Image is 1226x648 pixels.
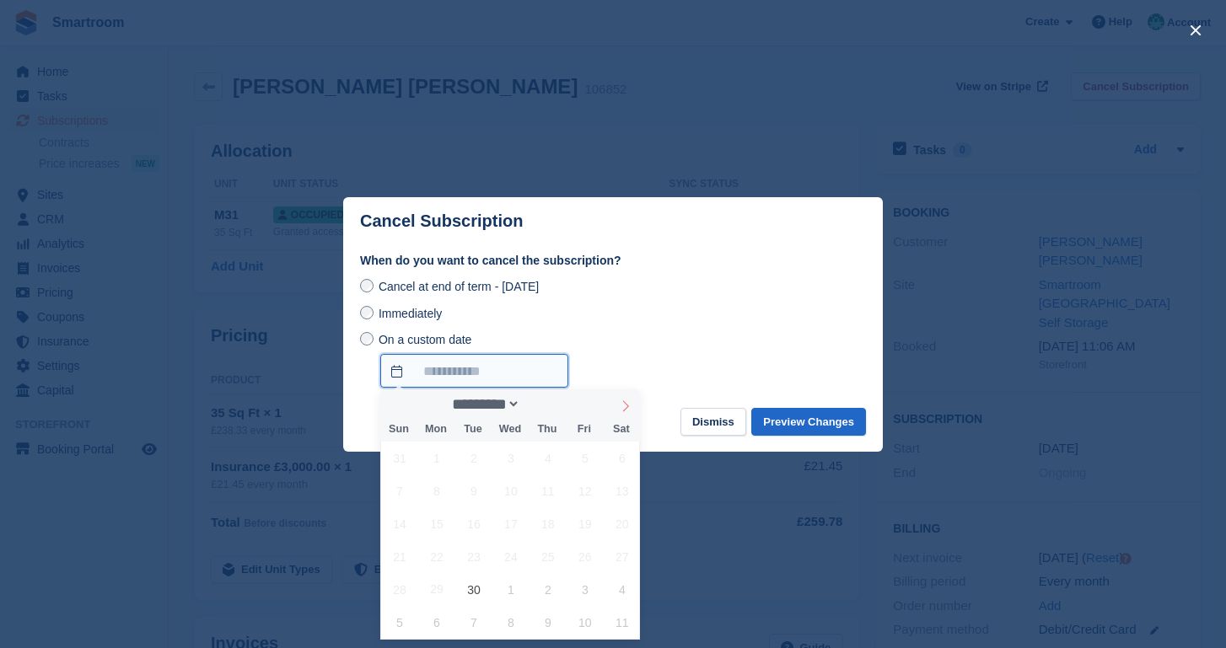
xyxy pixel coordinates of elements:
span: September 18, 2025 [531,507,564,540]
span: September 14, 2025 [383,507,416,540]
span: Thu [529,424,566,435]
span: September 10, 2025 [494,474,527,507]
input: Cancel at end of term - [DATE] [360,279,374,292]
span: August 31, 2025 [383,442,416,474]
span: September 1, 2025 [420,442,453,474]
span: September 15, 2025 [420,507,453,540]
button: Preview Changes [751,408,866,436]
button: Dismiss [680,408,746,436]
span: September 4, 2025 [531,442,564,474]
span: October 11, 2025 [605,606,638,639]
span: October 5, 2025 [383,606,416,639]
span: September 29, 2025 [420,573,453,606]
span: September 3, 2025 [494,442,527,474]
span: October 3, 2025 [568,573,601,606]
span: September 9, 2025 [457,474,490,507]
label: When do you want to cancel the subscription? [360,252,866,270]
span: September 24, 2025 [494,540,527,573]
span: October 8, 2025 [494,606,527,639]
span: Sun [380,424,417,435]
span: September 11, 2025 [531,474,564,507]
p: Cancel Subscription [360,212,523,231]
span: September 20, 2025 [605,507,638,540]
span: October 4, 2025 [605,573,638,606]
span: September 23, 2025 [457,540,490,573]
span: September 12, 2025 [568,474,601,507]
span: September 21, 2025 [383,540,416,573]
span: Sat [603,424,640,435]
span: October 10, 2025 [568,606,601,639]
span: September 30, 2025 [457,573,490,606]
span: October 1, 2025 [494,573,527,606]
span: October 2, 2025 [531,573,564,606]
input: Immediately [360,306,374,319]
span: September 5, 2025 [568,442,601,474]
span: September 27, 2025 [605,540,638,573]
span: September 6, 2025 [605,442,638,474]
button: close [1182,17,1209,44]
span: September 2, 2025 [457,442,490,474]
span: September 16, 2025 [457,507,490,540]
span: September 13, 2025 [605,474,638,507]
span: September 7, 2025 [383,474,416,507]
span: September 19, 2025 [568,507,601,540]
span: September 26, 2025 [568,540,601,573]
span: October 7, 2025 [457,606,490,639]
span: Cancel at end of term - [DATE] [379,280,539,293]
span: September 17, 2025 [494,507,527,540]
span: Immediately [379,307,442,320]
span: Fri [566,424,603,435]
span: October 6, 2025 [420,606,453,639]
span: September 22, 2025 [420,540,453,573]
span: September 28, 2025 [383,573,416,606]
span: September 25, 2025 [531,540,564,573]
input: On a custom date [380,354,568,388]
span: Tue [454,424,492,435]
input: Year [520,395,573,413]
input: On a custom date [360,332,374,345]
span: October 9, 2025 [531,606,564,639]
span: September 8, 2025 [420,474,453,507]
span: Mon [417,424,454,435]
span: Wed [492,424,529,435]
span: On a custom date [379,333,472,346]
select: Month [447,395,521,413]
